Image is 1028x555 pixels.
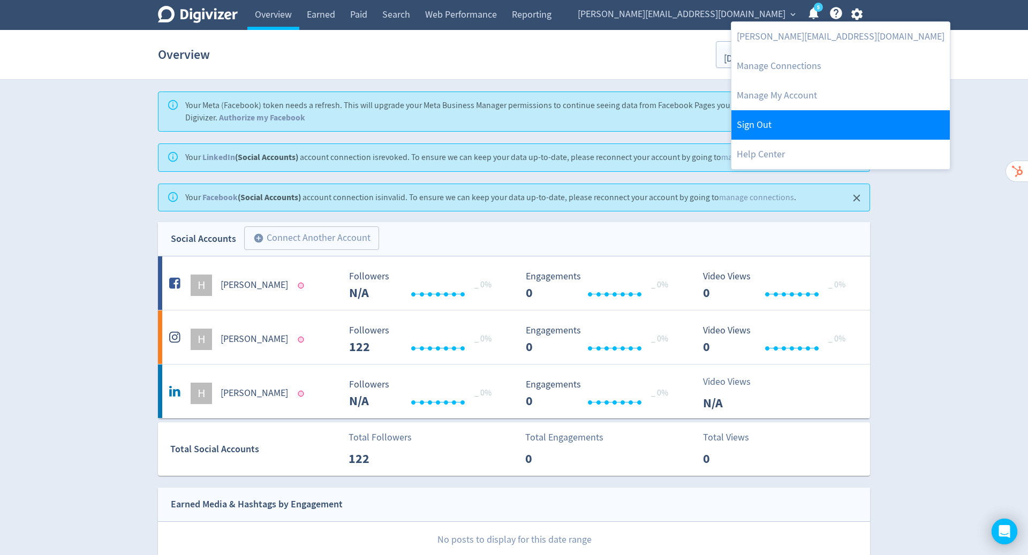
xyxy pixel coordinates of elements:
a: Manage My Account [731,81,950,110]
a: [PERSON_NAME][EMAIL_ADDRESS][DOMAIN_NAME] [731,22,950,51]
a: Log out [731,110,950,140]
a: Help Center [731,140,950,169]
a: Manage Connections [731,51,950,81]
div: Open Intercom Messenger [992,519,1017,544]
